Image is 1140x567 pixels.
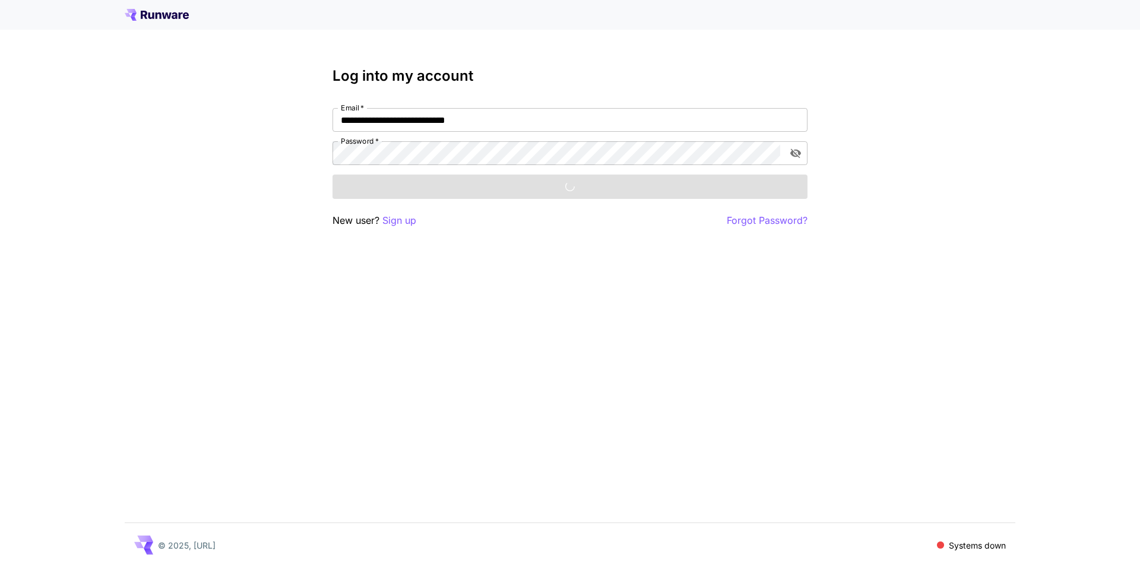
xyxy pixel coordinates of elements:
button: Sign up [382,213,416,228]
p: Systems down [949,539,1006,552]
button: Forgot Password? [727,213,807,228]
h3: Log into my account [332,68,807,84]
p: New user? [332,213,416,228]
label: Email [341,103,364,113]
p: © 2025, [URL] [158,539,216,552]
label: Password [341,136,379,146]
button: toggle password visibility [785,142,806,164]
